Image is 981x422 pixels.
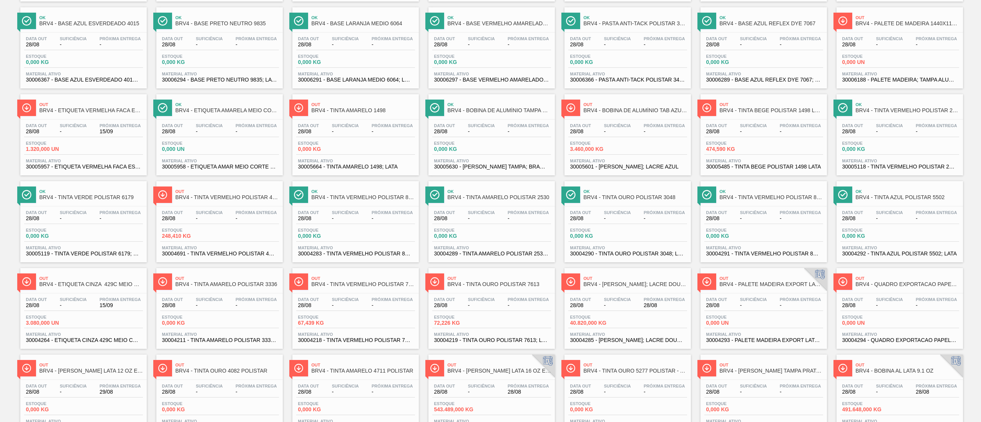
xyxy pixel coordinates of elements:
img: Ícone [702,190,712,200]
span: Próxima Entrega [372,210,413,215]
img: Ícone [566,190,576,200]
span: - [60,42,87,47]
span: Suficiência [876,36,903,41]
span: BRV4 - TINTA VERMELHO POLISTAR 8982 [720,195,823,200]
span: Próxima Entrega [780,36,821,41]
span: 28/08 [26,42,47,47]
span: Material ativo [298,245,413,250]
span: 28/08 [706,216,727,221]
span: - [468,129,495,134]
span: Ok [312,15,415,20]
span: Ok [448,102,551,107]
img: Ícone [838,16,848,26]
span: Próxima Entrega [916,36,957,41]
span: Ok [584,189,687,194]
span: Data out [570,36,591,41]
span: Estoque [26,228,80,232]
span: Material ativo [26,245,141,250]
span: 0,000 KG [570,233,624,239]
span: 28/08 [162,216,183,221]
span: 30004291 - TINTA VERMELHO POLISTAR 8982; LATA [706,251,821,257]
span: Data out [842,36,863,41]
span: - [60,129,87,134]
span: Suficiência [740,210,767,215]
span: BRV4 - TINTA AZUL POLISTAR 5502 [856,195,959,200]
a: ÍconeOkBRV4 - BASE AZUL REFLEX DYE 7067Data out28/08Suficiência-Próxima Entrega-Estoque0,000 KGMa... [695,2,831,88]
a: ÍconeOkBRV4 - BASE AZUL ESVERDEADO 4015Data out28/08Suficiência-Próxima Entrega-Estoque0,000 KGMa... [15,2,151,88]
span: Ok [448,189,551,194]
span: Ok [856,102,959,107]
span: Data out [706,36,727,41]
span: - [372,216,413,221]
span: - [916,216,957,221]
span: - [604,129,631,134]
a: ÍconeOutBRV4 - [PERSON_NAME]; LACRE DOURADOData out28/08Suficiência-Próxima Entrega28/08Estoque40... [559,262,695,349]
span: Out [312,102,415,107]
span: 0,000 KG [706,233,760,239]
span: Suficiência [468,36,495,41]
span: Estoque [570,141,624,146]
span: 474,590 KG [706,146,760,152]
span: Próxima Entrega [916,123,957,128]
span: Suficiência [196,210,223,215]
a: ÍconeOutBRV4 - ETIQUETA CINZA 429C MEIO CORTE LINER 105X180Data out28/08Suficiência-Próxima Entre... [15,262,151,349]
span: Data out [570,123,591,128]
span: Data out [434,123,455,128]
a: ÍconeOkBRV4 - BOBINA DE ALUMÍNIO TAMPA WHITE 0,208 X 1467,05 MMData out28/08Suficiência-Próxima E... [423,88,559,175]
span: BRV4 - PASTA ANTI-TACK POLISTAR 3400 [584,21,687,26]
span: - [196,42,223,47]
span: Out [856,15,959,20]
span: Material ativo [706,72,821,76]
span: Estoque [298,228,352,232]
span: 30006366 - PASTA ANTI-TACK POLISTAR 3400; LATA [570,77,685,83]
img: Ícone [430,190,440,200]
span: 30006291 - BASE LARANJA MEDIO 6064; LATA [298,77,413,83]
span: BRV4 - BOBINA DE ALUMÍNIO TAB AZUL 0,254 X 84,73 MM [584,108,687,113]
span: Material ativo [842,245,957,250]
span: Material ativo [298,159,413,163]
span: 28/08 [434,129,455,134]
span: Ok [584,15,687,20]
img: Ícone [702,103,712,113]
span: - [468,216,495,221]
span: Out [584,102,687,107]
img: Ícone [294,16,303,26]
span: Próxima Entrega [236,210,277,215]
span: Próxima Entrega [780,123,821,128]
span: 28/08 [842,216,863,221]
span: 30005664 - TINTA AMARELO 1498; LATA [298,164,413,170]
span: 0,000 KG [26,233,80,239]
span: Estoque [162,141,216,146]
span: Suficiência [332,210,359,215]
span: - [876,129,903,134]
span: Data out [26,123,47,128]
span: Material ativo [570,72,685,76]
span: Material ativo [162,159,277,163]
span: BRV4 - BASE AZUL ESVERDEADO 4015 [39,21,143,26]
span: Material ativo [706,159,821,163]
span: BRV4 - TINTA VERMELHO POLISTAR 2152 [856,108,959,113]
span: 30005957 - ETIQUETA VERMELHA FACA ESPECIAL 105X180 [26,164,141,170]
span: 28/08 [162,129,183,134]
span: Material ativo [706,245,821,250]
span: 0,000 KG [298,59,352,65]
span: - [196,129,223,134]
span: Estoque [842,228,896,232]
span: 28/08 [298,42,319,47]
span: Estoque [570,54,624,59]
span: Data out [842,210,863,215]
span: Próxima Entrega [236,123,277,128]
span: Ok [176,15,279,20]
span: BRV4 - TINTA BEGE POLISTAR 1498 LATA [720,108,823,113]
span: - [468,42,495,47]
span: Estoque [162,54,216,59]
span: BRV4 - ETIQUETA AMARELA MEIO CORTE NO LINER 105X180 [176,108,279,113]
span: BRV4 - TINTA OURO POLISTAR 3048 [584,195,687,200]
span: 30006289 - BASE AZUL REFLEX DYE 7067; LATA [706,77,821,83]
span: Estoque [706,54,760,59]
span: 28/08 [298,216,319,221]
span: BRV4 - TINTA AMARELO 1498 [312,108,415,113]
a: ÍconeOutBRV4 - TINTA BEGE POLISTAR 1498 LATAData out28/08Suficiência-Próxima Entrega-Estoque474,5... [695,88,831,175]
img: Ícone [158,190,167,200]
span: 28/08 [434,216,455,221]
